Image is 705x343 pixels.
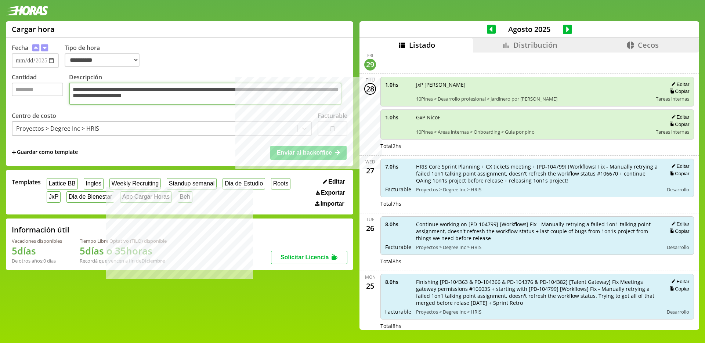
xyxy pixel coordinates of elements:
[12,83,63,96] input: Cantidad
[416,221,658,242] span: Continue working on [PD-104799] [Workflows] Fix - Manually retrying a failed 1on1 talking point a...
[12,148,16,156] span: +
[364,83,376,95] div: 28
[12,238,62,244] div: Vacaciones disponibles
[667,228,689,234] button: Copiar
[669,114,689,120] button: Editar
[380,142,694,149] div: Total 2 hs
[80,238,167,244] div: Tiempo Libre Optativo (TiLO) disponible
[366,216,375,223] div: Tue
[47,178,78,189] button: Lattice BB
[667,286,689,292] button: Copiar
[638,40,659,50] span: Cecos
[416,95,651,102] span: 10Pines > Desarrollo profesional > Jardinero por [PERSON_NAME]
[667,244,689,250] span: Desarrollo
[12,225,69,235] h2: Información útil
[656,95,689,102] span: Tareas internas
[321,189,345,196] span: Exportar
[12,44,28,52] label: Fecha
[364,59,376,71] div: 29
[416,163,658,184] span: HRIS Core Sprint Planning + CX tickets meeting + [PD-104799] [Workflows] Fix - Manually retrying ...
[12,257,62,264] div: De otros años: 0 días
[281,254,329,260] span: Solicitar Licencia
[359,53,699,329] div: scrollable content
[12,148,78,156] span: +Guardar como template
[80,257,167,264] div: Recordá que vencen a fin de
[167,178,217,189] button: Standup semanal
[65,53,140,67] select: Tipo de hora
[178,191,192,203] button: Beh
[667,170,689,177] button: Copiar
[12,112,56,120] label: Centro de costo
[318,112,347,120] label: Facturable
[656,129,689,135] span: Tareas internas
[270,146,347,160] button: Enviar al backoffice
[416,278,658,306] span: Finishing [PD-104363 & PD-104366 & PD-104376 & PD-104382] [Talent Gateway] Fix Meetings gateway p...
[6,6,48,15] img: logotipo
[669,221,689,227] button: Editar
[365,274,376,280] div: Mon
[271,178,290,189] button: Roots
[328,178,345,185] span: Editar
[669,81,689,87] button: Editar
[667,186,689,193] span: Desarrollo
[513,40,557,50] span: Distribución
[321,201,344,207] span: Importar
[141,257,165,264] b: Diciembre
[47,191,61,203] button: JxP
[416,81,651,88] span: JxP [PERSON_NAME]
[365,159,375,165] div: Wed
[321,178,347,185] button: Editar
[385,81,411,88] span: 1.0 hs
[271,251,347,264] button: Solicitar Licencia
[669,278,689,285] button: Editar
[65,44,145,68] label: Tipo de hora
[12,244,62,257] h1: 5 días
[385,114,411,121] span: 1.0 hs
[496,24,563,34] span: Agosto 2025
[667,308,689,315] span: Desarrollo
[364,280,376,292] div: 25
[385,221,411,228] span: 8.0 hs
[380,322,694,329] div: Total 8 hs
[364,223,376,234] div: 26
[380,258,694,265] div: Total 8 hs
[380,200,694,207] div: Total 7 hs
[16,124,99,133] div: Proyectos > Degree Inc > HRIS
[409,40,435,50] span: Listado
[669,163,689,169] button: Editar
[12,73,69,106] label: Cantidad
[69,83,341,105] textarea: Descripción
[12,24,55,34] h1: Cargar hora
[12,178,41,186] span: Templates
[109,178,161,189] button: Weekly Recruiting
[385,278,411,285] span: 8.0 hs
[364,165,376,177] div: 27
[416,129,651,135] span: 10Pines > Areas internas > Onboarding > Guia por pino
[367,53,373,59] div: Fri
[120,191,172,203] button: App Cargar Horas
[385,163,411,170] span: 7.0 hs
[277,149,332,156] span: Enviar al backoffice
[385,243,411,250] span: Facturable
[667,88,689,94] button: Copiar
[416,308,658,315] span: Proyectos > Degree Inc > HRIS
[385,308,411,315] span: Facturable
[667,121,689,127] button: Copiar
[385,186,411,193] span: Facturable
[223,178,265,189] button: Dia de Estudio
[80,244,167,257] h1: 5 días o 35 horas
[84,178,104,189] button: Ingles
[416,244,658,250] span: Proyectos > Degree Inc > HRIS
[416,114,651,121] span: GxP NicoF
[314,189,347,196] button: Exportar
[66,191,114,203] button: Dia de Bienestar
[69,73,347,106] label: Descripción
[416,186,658,193] span: Proyectos > Degree Inc > HRIS
[366,77,375,83] div: Thu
